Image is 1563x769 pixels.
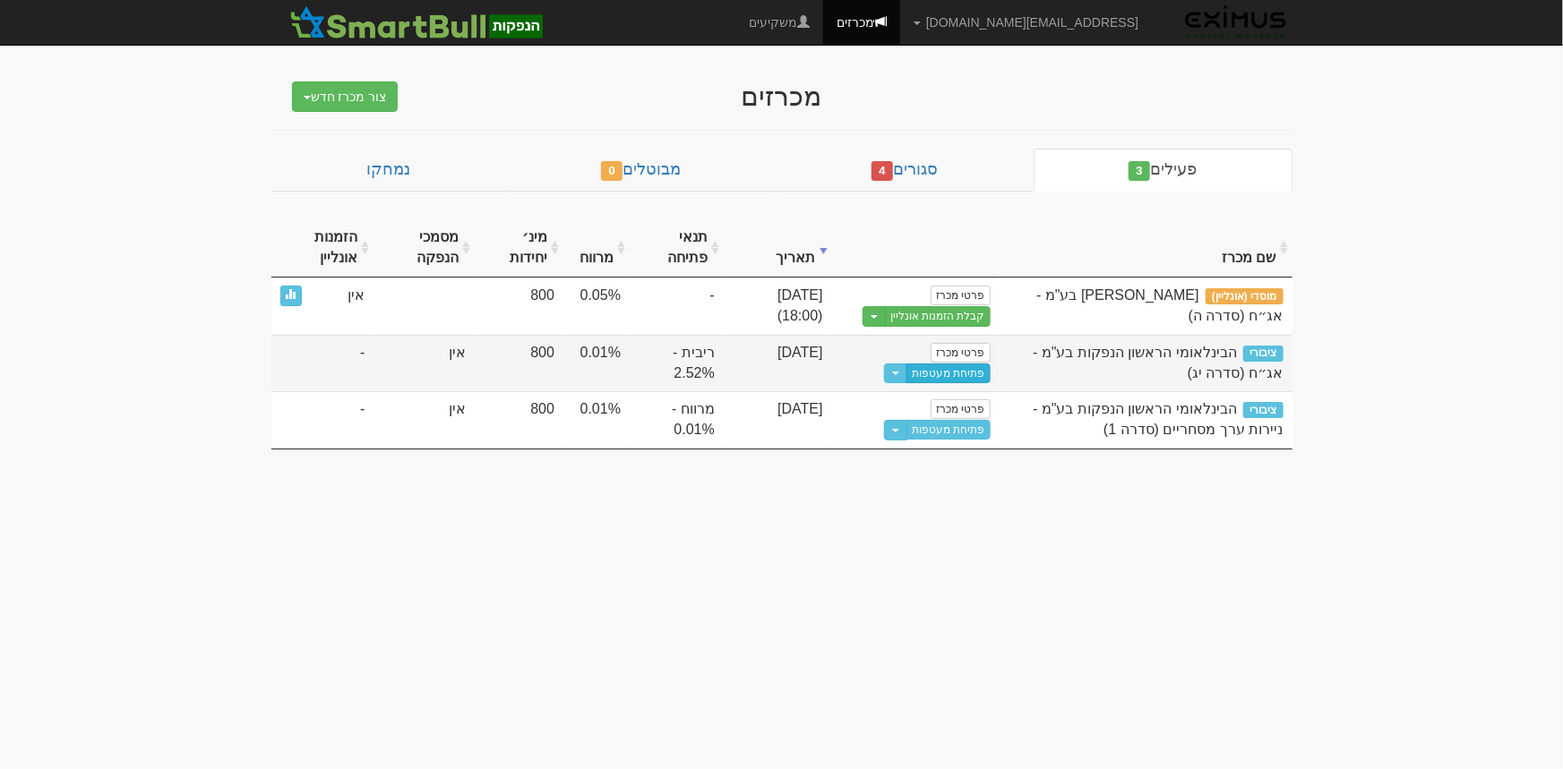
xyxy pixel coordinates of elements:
span: ציבורי [1243,402,1283,418]
th: שם מכרז : activate to sort column ascending [1000,218,1292,278]
a: סגורים [777,149,1034,192]
img: SmartBull Logo [285,4,548,40]
span: 3 [1129,161,1150,181]
div: מכרזים [433,81,1131,111]
span: - [360,343,365,363]
td: 800 [475,335,563,392]
th: מינ׳ יחידות : activate to sort column ascending [475,218,563,278]
span: - [360,399,365,420]
td: מרווח - 0.01% [630,391,724,449]
button: צור מכרז חדש [292,81,399,112]
td: 0.01% [563,391,630,449]
a: פרטי מכרז [931,399,990,419]
th: תנאי פתיחה : activate to sort column ascending [630,218,724,278]
td: ריבית - 2.52% [630,335,724,392]
td: [DATE] (18:00) [724,278,832,335]
th: תאריך : activate to sort column ascending [724,218,832,278]
td: 800 [475,391,563,449]
span: 0 [601,161,623,181]
span: מיכמן מימון בע"מ - אג״ח (סדרה ה) [1036,287,1283,323]
span: אין [449,401,466,416]
td: - [630,278,724,335]
td: 800 [475,278,563,335]
a: פרטי מכרז [931,286,990,305]
a: פתיחת מעטפות [906,363,990,383]
a: פעילים [1034,149,1292,192]
td: 0.05% [563,278,630,335]
a: נמחקו [271,149,506,192]
a: מבוטלים [506,149,777,192]
th: מרווח : activate to sort column ascending [563,218,630,278]
span: מוסדי (אונליין) [1206,288,1284,304]
span: 4 [872,161,893,181]
span: אין [348,286,365,306]
td: [DATE] [724,335,832,392]
td: [DATE] [724,391,832,449]
span: הבינלאומי הראשון הנפקות בע"מ - אג״ח (סדרה יג) [1033,345,1283,380]
th: מסמכי הנפקה : activate to sort column ascending [374,218,475,278]
a: פרטי מכרז [931,343,990,363]
span: ציבורי [1243,346,1283,362]
th: הזמנות אונליין : activate to sort column ascending [271,218,374,278]
span: אין [449,345,466,360]
td: 0.01% [563,335,630,392]
span: הבינלאומי הראשון הנפקות בע"מ - ניירות ערך מסחריים (סדרה 1) [1033,401,1283,437]
a: פתיחת מעטפות [906,420,990,440]
a: קבלת הזמנות אונליין [885,306,991,327]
